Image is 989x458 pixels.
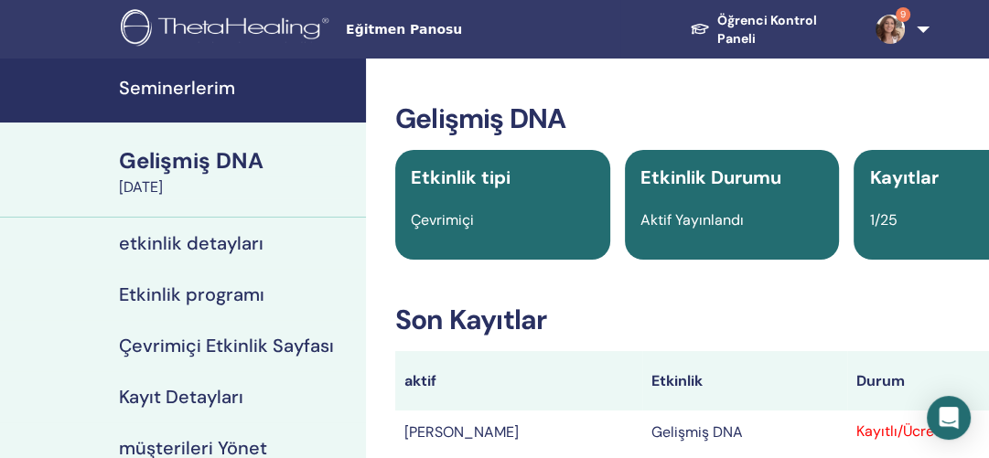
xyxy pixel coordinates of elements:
[404,422,519,442] font: [PERSON_NAME]
[404,371,436,390] font: aktif
[346,22,462,37] font: Eğitmen Panosu
[411,165,511,189] font: Etkinlik tipi
[119,282,264,306] font: Etkinlik programı
[119,177,163,197] font: [DATE]
[119,76,235,100] font: Seminerlerim
[856,421,957,441] font: Kayıtlı/Ücretsiz
[411,210,474,229] font: Çevrimiçi
[690,22,710,36] img: graduation-cap-white.svg
[675,3,861,56] a: Öğrenci Kontrol Paneli
[876,15,905,44] img: default.jpg
[651,371,703,390] font: Etkinlik
[119,334,334,357] font: Çevrimiçi Etkinlik Sayfası
[119,146,263,175] font: Gelişmiş DNA
[900,8,906,20] font: 9
[119,231,263,255] font: etkinlik detayları
[856,371,905,390] font: Durum
[108,145,366,198] a: Gelişmiş DNA[DATE]
[869,210,897,229] font: 1/25
[395,101,565,136] font: Gelişmiş DNA
[869,165,938,189] font: Kayıtlar
[121,9,335,50] img: logo.png
[927,396,971,440] div: Intercom Messenger'ı açın
[119,385,243,409] font: Kayıt Detayları
[640,165,781,189] font: Etkinlik Durumu
[640,210,744,229] font: Aktif Yayınlandı
[651,422,743,442] font: Gelişmiş DNA
[717,13,817,47] font: Öğrenci Kontrol Paneli
[395,302,546,337] font: Son Kayıtlar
